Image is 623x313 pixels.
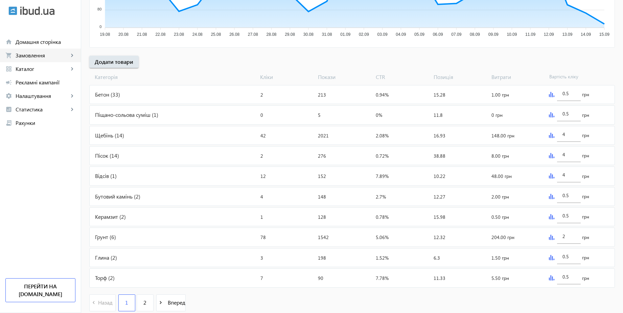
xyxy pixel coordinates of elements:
tspan: 15.09 [599,32,609,37]
span: 0.94% [376,92,389,98]
span: грн [582,152,589,159]
span: 2.08% [376,132,389,139]
img: graph.svg [549,235,554,240]
span: Налаштування [16,93,69,99]
mat-icon: keyboard_arrow_right [69,66,75,72]
span: CTR [373,73,431,81]
mat-icon: receipt_long [5,120,12,126]
tspan: 26.08 [229,32,239,37]
tspan: 02.09 [359,32,369,37]
div: Пісок (14) [90,147,258,165]
span: 152 [318,173,326,179]
span: 12.32 [434,234,445,240]
span: 12 [260,173,266,179]
mat-icon: campaign [5,79,12,86]
tspan: 0 [99,25,101,29]
div: Відсів (1) [90,167,258,185]
span: 198 [318,255,326,261]
span: 3 [260,255,263,261]
tspan: 24.08 [192,32,203,37]
span: Рекламні кампанії [16,79,75,86]
tspan: 21.08 [137,32,147,37]
mat-icon: home [5,38,12,45]
div: Бетон (33) [90,85,258,104]
span: грн [582,234,589,241]
tspan: 13.09 [562,32,572,37]
span: 0 грн [491,112,503,118]
button: Додати товари [89,56,139,68]
span: Статистика [16,106,69,113]
span: 1 [260,214,263,220]
tspan: 04.09 [396,32,406,37]
span: Домашня сторінка [16,38,75,45]
tspan: 01.09 [340,32,350,37]
tspan: 07.09 [451,32,461,37]
div: Бутовий камінь (2) [90,187,258,206]
tspan: 10.09 [507,32,517,37]
mat-icon: grid_view [5,66,12,72]
span: Вартість кліку [547,73,604,81]
span: 0 [260,112,263,118]
span: 2.00 грн [491,193,509,200]
tspan: 09.09 [488,32,499,37]
mat-icon: keyboard_arrow_right [69,106,75,113]
span: 213 [318,92,326,98]
tspan: 25.08 [211,32,221,37]
tspan: 22.08 [155,32,165,37]
img: graph.svg [549,92,554,97]
span: 7.89% [376,173,389,179]
img: ibud.svg [8,6,17,15]
span: Позиція [431,73,489,81]
span: 42 [260,132,266,139]
div: Керамзит (2) [90,208,258,226]
div: Грунт (6) [90,228,258,246]
tspan: 19.08 [100,32,110,37]
span: 6.3 [434,255,440,261]
span: 5 [318,112,321,118]
img: graph.svg [549,214,554,219]
span: 2.7% [376,193,386,200]
span: грн [582,132,589,139]
span: 16.93 [434,132,445,139]
span: 128 [318,214,326,220]
tspan: 03.09 [377,32,388,37]
span: 2021 [318,132,329,139]
span: грн [582,91,589,98]
span: 38.88 [434,153,445,159]
span: 0.78% [376,214,389,220]
span: 11.33 [434,275,445,281]
span: грн [582,213,589,220]
img: graph.svg [549,133,554,138]
mat-icon: analytics [5,106,12,113]
span: Каталог [16,66,69,72]
tspan: 08.09 [470,32,480,37]
tspan: 27.08 [248,32,258,37]
mat-icon: shopping_cart [5,52,12,59]
span: 4 [260,193,263,200]
mat-icon: keyboard_arrow_right [69,93,75,99]
img: graph.svg [549,255,554,260]
div: Піщано-сольова суміш (1) [90,106,258,124]
tspan: 05.09 [414,32,424,37]
img: graph.svg [549,173,554,179]
tspan: 31.08 [322,32,332,37]
span: Покази [315,73,373,81]
span: Кліки [257,73,315,81]
tspan: 23.08 [174,32,184,37]
span: 10.22 [434,173,445,179]
img: graph.svg [549,112,554,118]
tspan: 80 [97,7,101,11]
span: 2 [260,92,263,98]
span: 8.00 грн [491,153,509,159]
span: 1542 [318,234,329,240]
div: Глина (2) [90,249,258,267]
span: Замовлення [16,52,69,59]
span: 12.27 [434,193,445,200]
tspan: 20.08 [118,32,129,37]
span: 0.72% [376,153,389,159]
img: graph.svg [549,275,554,281]
tspan: 06.09 [433,32,443,37]
span: 1.00 грн [491,92,509,98]
img: ibud_text.svg [20,6,54,15]
tspan: 30.08 [303,32,314,37]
